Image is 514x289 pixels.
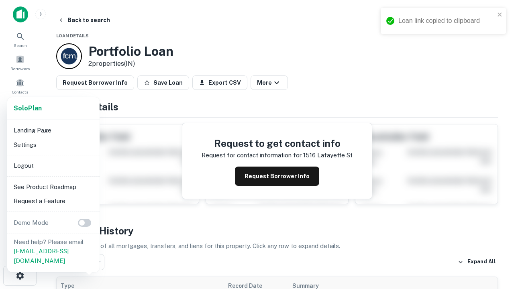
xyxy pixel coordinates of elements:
[398,16,495,26] div: Loan link copied to clipboard
[14,248,69,264] a: [EMAIL_ADDRESS][DOMAIN_NAME]
[10,123,96,138] li: Landing Page
[14,104,42,113] a: SoloPlan
[497,11,503,19] button: close
[474,199,514,238] iframe: Chat Widget
[14,237,93,266] p: Need help? Please email
[10,218,52,228] p: Demo Mode
[10,180,96,194] li: See Product Roadmap
[10,194,96,208] li: Request a Feature
[10,138,96,152] li: Settings
[10,159,96,173] li: Logout
[14,104,42,112] strong: Solo Plan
